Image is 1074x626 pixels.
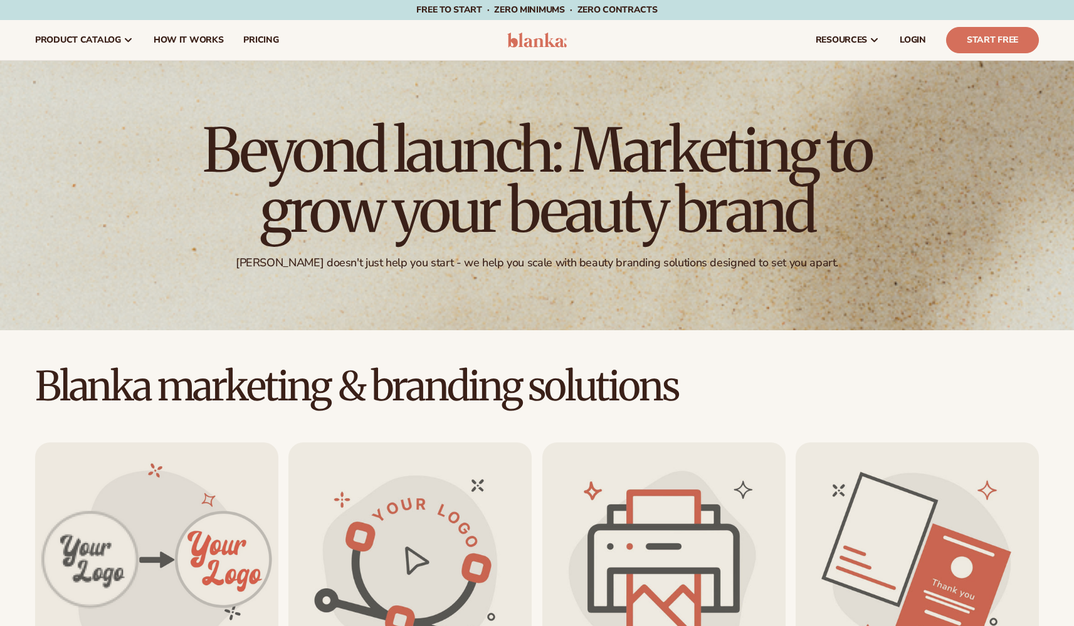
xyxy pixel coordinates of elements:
a: LOGIN [890,20,936,60]
a: pricing [233,20,288,60]
span: pricing [243,35,278,45]
img: logo [507,33,567,48]
span: resources [816,35,867,45]
div: [PERSON_NAME] doesn't just help you start - we help you scale with beauty branding solutions desi... [236,256,838,270]
a: How It Works [144,20,234,60]
span: How It Works [154,35,224,45]
span: Free to start · ZERO minimums · ZERO contracts [416,4,657,16]
a: product catalog [25,20,144,60]
span: LOGIN [900,35,926,45]
a: Start Free [946,27,1039,53]
h1: Beyond launch: Marketing to grow your beauty brand [192,120,882,241]
span: product catalog [35,35,121,45]
a: resources [806,20,890,60]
